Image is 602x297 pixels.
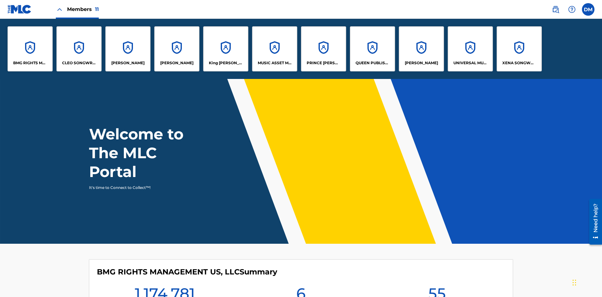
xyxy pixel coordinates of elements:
a: AccountsQUEEN PUBLISHA [350,26,395,71]
p: CLEO SONGWRITER [62,60,96,66]
span: Members [67,6,99,13]
span: 11 [95,6,99,12]
iframe: Resource Center [584,196,602,248]
p: XENA SONGWRITER [502,60,536,66]
img: MLC Logo [8,5,32,14]
img: Close [56,6,63,13]
a: AccountsPRINCE [PERSON_NAME] [301,26,346,71]
p: MUSIC ASSET MANAGEMENT (MAM) [258,60,292,66]
p: QUEEN PUBLISHA [356,60,390,66]
p: ELVIS COSTELLO [111,60,145,66]
a: AccountsCLEO SONGWRITER [56,26,102,71]
a: Accounts[PERSON_NAME] [105,26,150,71]
h1: Welcome to The MLC Portal [89,125,206,181]
img: help [568,6,576,13]
a: AccountsXENA SONGWRITER [497,26,542,71]
a: AccountsUNIVERSAL MUSIC PUB GROUP [448,26,493,71]
img: search [552,6,559,13]
p: BMG RIGHTS MANAGEMENT US, LLC [13,60,47,66]
a: Accounts[PERSON_NAME] [154,26,199,71]
a: AccountsMUSIC ASSET MANAGEMENT (MAM) [252,26,297,71]
p: UNIVERSAL MUSIC PUB GROUP [453,60,488,66]
a: AccountsBMG RIGHTS MANAGEMENT US, LLC [8,26,53,71]
p: PRINCE MCTESTERSON [307,60,341,66]
iframe: Chat Widget [571,267,602,297]
a: AccountsKing [PERSON_NAME] [203,26,248,71]
p: King McTesterson [209,60,243,66]
a: Accounts[PERSON_NAME] [399,26,444,71]
p: RONALD MCTESTERSON [405,60,438,66]
a: Public Search [549,3,562,16]
div: Help [566,3,578,16]
h4: BMG RIGHTS MANAGEMENT US, LLC [97,267,277,277]
p: EYAMA MCSINGER [160,60,193,66]
p: It's time to Connect to Collect™! [89,185,198,190]
div: Drag [573,273,576,292]
div: User Menu [582,3,594,16]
